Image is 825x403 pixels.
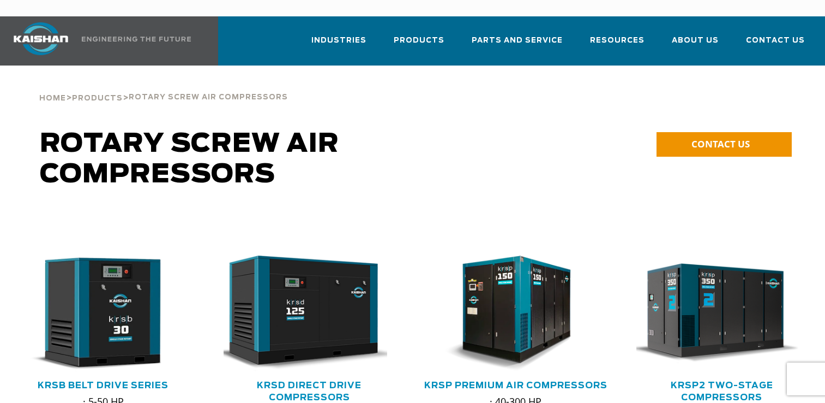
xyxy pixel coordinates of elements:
a: Products [72,93,123,103]
div: krsb30 [17,256,189,371]
span: Parts and Service [472,34,563,47]
div: krsp150 [430,256,601,371]
div: krsp350 [636,256,808,371]
a: KRSB Belt Drive Series [38,381,168,390]
div: krsd125 [224,256,395,371]
a: Resources [590,26,645,63]
img: krsb30 [9,256,181,371]
a: Contact Us [746,26,805,63]
span: Products [394,34,444,47]
div: > > [39,66,288,107]
img: krsd125 [215,256,387,371]
span: Products [72,95,123,102]
a: KRSP2 Two-Stage Compressors [671,381,773,402]
a: KRSP Premium Air Compressors [424,381,607,390]
span: Industries [311,34,366,47]
a: Industries [311,26,366,63]
span: About Us [672,34,719,47]
a: KRSD Direct Drive Compressors [257,381,362,402]
span: Home [39,95,66,102]
img: krsp150 [422,256,594,371]
span: Rotary Screw Air Compressors [40,131,339,188]
span: Rotary Screw Air Compressors [129,94,288,101]
a: Parts and Service [472,26,563,63]
a: Products [394,26,444,63]
span: CONTACT US [691,138,750,150]
img: krsp350 [628,256,800,371]
img: Engineering the future [82,37,191,42]
a: CONTACT US [657,132,792,157]
a: Home [39,93,66,103]
span: Contact Us [746,34,805,47]
a: About Us [672,26,719,63]
span: Resources [590,34,645,47]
